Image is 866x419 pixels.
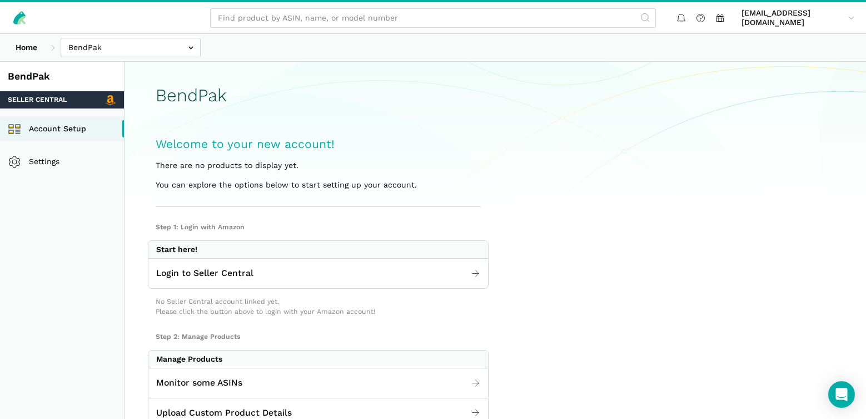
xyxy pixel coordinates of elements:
[156,354,222,364] div: Manage Products
[156,86,835,105] h1: BendPak
[156,136,481,152] h2: Welcome to your new account!
[61,38,201,57] input: BendPak
[8,38,45,57] a: Home
[156,297,445,317] p: No Seller Central account linked yet. Please click the button above to login with your Amazon acc...
[148,372,488,394] a: Monitor some ASINs
[156,223,481,233] h2: Step 1: Login with Amazon
[8,70,116,83] div: BendPak
[156,267,253,280] span: Login to Seller Central
[8,95,67,105] span: Seller Central
[148,263,488,284] a: Login to Seller Central
[828,381,855,408] div: Open Intercom Messenger
[156,160,481,171] p: There are no products to display yet.
[738,6,858,29] a: [EMAIL_ADDRESS][DOMAIN_NAME]
[156,179,481,191] p: You can explore the options below to start setting up your account.
[156,376,242,390] span: Monitor some ASINs
[156,245,197,255] div: Start here!
[741,8,844,28] span: [EMAIL_ADDRESS][DOMAIN_NAME]
[210,8,656,28] input: Find product by ASIN, name, or model number
[156,332,481,342] h2: Step 2: Manage Products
